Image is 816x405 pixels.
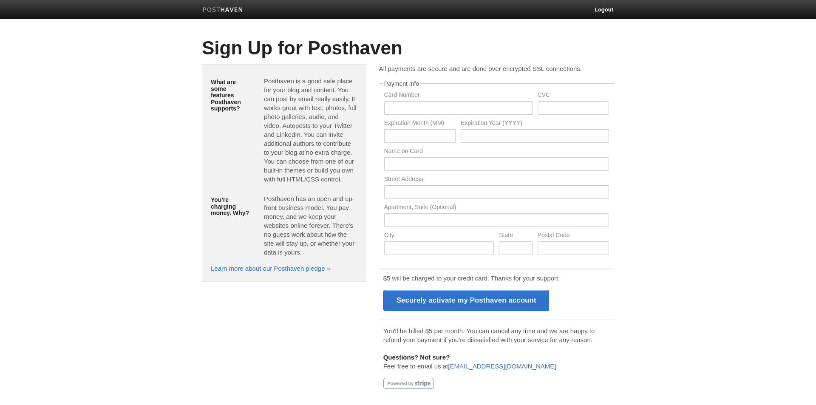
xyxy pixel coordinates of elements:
[383,326,610,344] p: You'll be billed $5 per month. You can cancel any time and we are happy to refund your payment if...
[384,148,609,156] label: Name on Card
[203,7,243,14] img: Posthaven-bar
[264,194,357,257] p: Posthaven has an open and up-front business model. You pay money, and we keep your websites onlin...
[538,92,609,100] label: CVC
[448,363,556,370] a: [EMAIL_ADDRESS][DOMAIN_NAME]
[211,197,251,216] h5: You're charging money. Why?
[538,232,609,240] label: Postal Code
[383,290,550,311] input: Securely activate my Posthaven account
[499,232,532,240] label: State
[384,204,609,212] label: Apartment, Suite (Optional)
[383,81,421,87] legend: Payment Info
[384,92,533,100] label: Card Number
[264,76,357,184] p: Posthaven is a good safe place for your blog and content. You can post by email really easily. It...
[383,354,450,361] b: Questions? Not sure?
[211,265,330,272] a: Learn more about our Posthaven pledge »
[211,79,251,112] h5: What are some features Posthaven supports?
[383,353,610,371] p: Feel free to email us at
[384,232,494,240] label: City
[379,64,614,73] p: All payments are secure and are done over encrypted SSL connections.
[384,176,609,184] label: Street Address
[384,120,456,128] label: Expiration Month (MM)
[461,120,609,128] label: Expiration Year (YYYY)
[202,38,614,58] h1: Sign Up for Posthaven
[383,274,610,283] p: $5 will be charged to your credit card. Thanks for your support.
